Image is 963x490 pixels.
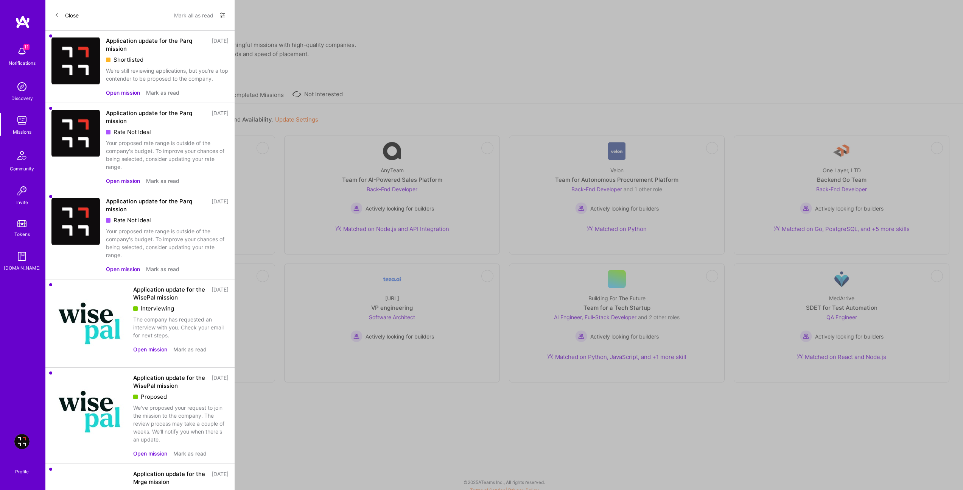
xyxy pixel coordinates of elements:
[133,404,229,443] div: We've proposed your request to join the mission to the company. The review process may take a cou...
[12,460,31,475] a: Profile
[9,59,36,67] div: Notifications
[15,468,29,475] div: Profile
[54,9,79,21] button: Close
[12,434,31,449] a: Parq: Zero to One Build for Growing Company
[106,265,140,273] button: Open mission
[106,109,207,125] div: Application update for the Parq mission
[212,109,229,125] div: [DATE]
[146,89,179,97] button: Mark as read
[146,177,179,185] button: Mark as read
[133,286,207,301] div: Application update for the WisePal mission
[106,177,140,185] button: Open mission
[51,374,127,449] img: Company Logo
[51,286,127,361] img: Company Logo
[133,470,207,486] div: Application update for the Mrge mission
[174,9,213,21] button: Mark all as read
[106,139,229,171] div: Your proposed rate range is outside of the company's budget. To improve your chances of being sel...
[13,147,31,165] img: Community
[14,79,30,94] img: discovery
[14,44,30,59] img: bell
[106,56,229,64] div: Shortlisted
[4,264,40,272] div: [DOMAIN_NAME]
[14,230,30,238] div: Tokens
[15,15,30,29] img: logo
[146,265,179,273] button: Mark as read
[106,67,229,83] div: We're still reviewing applications, but you're a top contender to be proposed to the company.
[212,374,229,390] div: [DATE]
[133,449,167,457] button: Open mission
[212,286,229,301] div: [DATE]
[106,89,140,97] button: Open mission
[106,227,229,259] div: Your proposed rate range is outside of the company's budget. To improve your chances of being sel...
[10,165,34,173] div: Community
[14,183,30,198] img: Invite
[106,216,229,224] div: Rate Not Ideal
[173,449,207,457] button: Mark as read
[212,37,229,53] div: [DATE]
[133,393,229,401] div: Proposed
[106,128,229,136] div: Rate Not Ideal
[133,345,167,353] button: Open mission
[51,197,100,246] img: Company Logo
[14,113,30,128] img: teamwork
[13,128,31,136] div: Missions
[23,44,30,50] span: 11
[212,197,229,213] div: [DATE]
[51,37,100,85] img: Company Logo
[16,198,28,206] div: Invite
[106,197,207,213] div: Application update for the Parq mission
[173,345,207,353] button: Mark as read
[133,374,207,390] div: Application update for the WisePal mission
[17,220,26,227] img: tokens
[133,315,229,339] div: The company has requested an interview with you. Check your email for next steps.
[133,304,229,312] div: Interviewing
[106,37,207,53] div: Application update for the Parq mission
[11,94,33,102] div: Discovery
[14,434,30,449] img: Parq: Zero to One Build for Growing Company
[14,249,30,264] img: guide book
[212,470,229,486] div: [DATE]
[51,109,100,158] img: Company Logo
